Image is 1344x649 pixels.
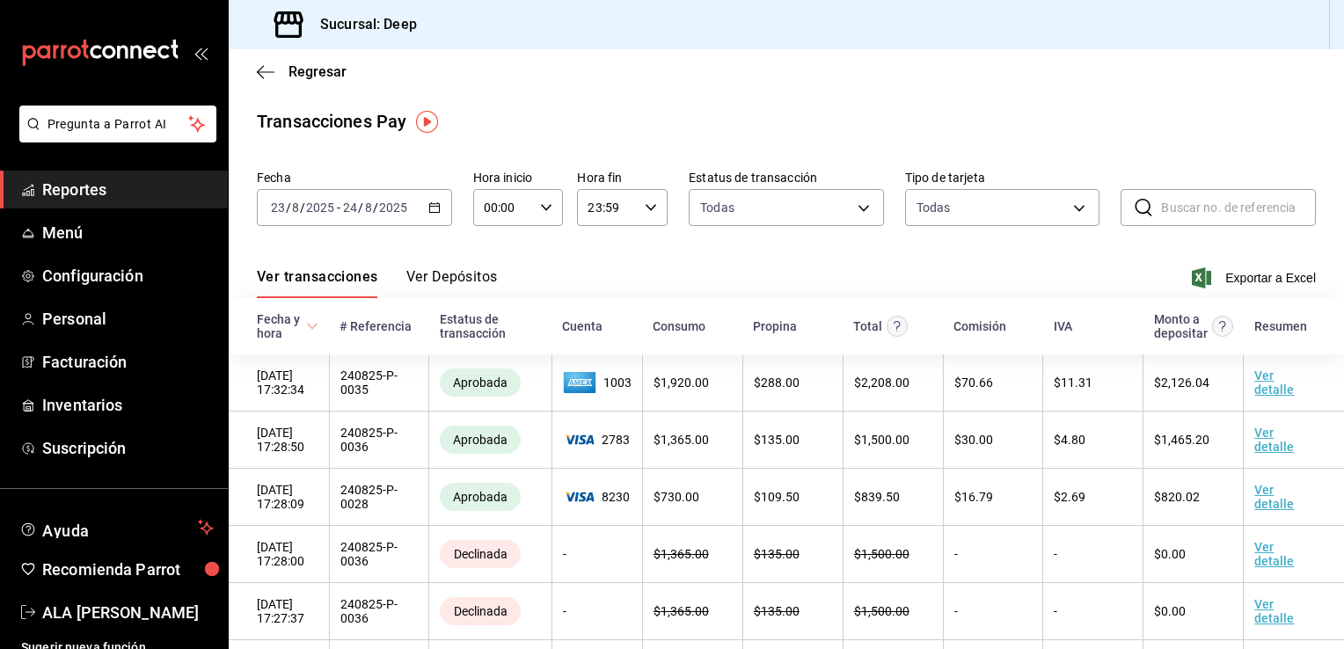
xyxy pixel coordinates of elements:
div: Total [853,319,882,333]
a: Pregunta a Parrot AI [12,128,216,146]
span: $ 820.02 [1154,490,1200,504]
span: $ 135.00 [754,547,800,561]
span: Aprobada [446,433,515,447]
div: Fecha y hora [257,312,303,340]
input: ---- [305,201,335,215]
span: $ 288.00 [754,376,800,390]
td: - [943,583,1043,640]
svg: Este es el monto resultante del total pagado menos comisión e IVA. Esta será la parte que se depo... [1212,316,1233,337]
div: Transacciones declinadas por el banco emisor. No se hace ningún cargo al tarjetahabiente ni al co... [440,540,521,568]
span: $ 1,365.00 [654,604,709,618]
td: 240825-P-0036 [329,583,429,640]
button: Pregunta a Parrot AI [19,106,216,142]
span: $ 109.50 [754,490,800,504]
td: - [551,583,642,640]
span: ALA [PERSON_NAME] [42,601,214,624]
div: Consumo [653,319,705,333]
button: Ver transacciones [257,268,378,298]
span: 2783 [563,433,632,447]
td: 240825-P-0035 [329,354,429,412]
td: 240825-P-0028 [329,469,429,526]
input: Buscar no. de referencia [1161,190,1316,225]
a: Ver detalle [1254,368,1294,397]
span: Regresar [289,63,347,80]
span: $ 30.00 [954,433,993,447]
span: 1003 [563,368,632,397]
span: 8230 [563,490,632,504]
span: Declinada [447,604,515,618]
div: Resumen [1254,319,1307,333]
div: Propina [753,319,797,333]
div: Cuenta [562,319,603,333]
input: -- [364,201,373,215]
span: $ 1,920.00 [654,376,709,390]
span: $ 135.00 [754,604,800,618]
span: Menú [42,221,214,244]
span: $ 16.79 [954,490,993,504]
img: Tooltip marker [416,111,438,133]
button: Ver Depósitos [406,268,498,298]
label: Fecha [257,171,452,184]
span: $ 1,500.00 [854,604,909,618]
span: Ayuda [42,517,191,538]
span: Suscripción [42,436,214,460]
span: Inventarios [42,393,214,417]
td: [DATE] 17:28:00 [229,526,329,583]
td: [DATE] 17:28:50 [229,412,329,469]
div: IVA [1054,319,1072,333]
span: $ 2.69 [1054,490,1085,504]
label: Hora inicio [473,171,564,184]
span: Recomienda Parrot [42,558,214,581]
svg: Este monto equivale al total pagado por el comensal antes de aplicar Comisión e IVA. [887,316,908,337]
td: [DATE] 17:27:37 [229,583,329,640]
span: Fecha y hora [257,312,318,340]
div: Transacciones cobradas de manera exitosa. [440,368,521,397]
span: Configuración [42,264,214,288]
span: $ 2,126.04 [1154,376,1209,390]
span: $ 1,365.00 [654,547,709,561]
button: open_drawer_menu [194,46,208,60]
label: Tipo de tarjeta [905,171,1100,184]
div: Transacciones declinadas por el banco emisor. No se hace ningún cargo al tarjetahabiente ni al co... [440,597,521,625]
td: 240825-P-0036 [329,526,429,583]
span: Reportes [42,178,214,201]
span: Todas [700,199,734,216]
td: [DATE] 17:32:34 [229,354,329,412]
input: ---- [378,201,408,215]
span: $ 1,500.00 [854,547,909,561]
a: Ver detalle [1254,426,1294,454]
div: navigation tabs [257,268,498,298]
span: $ 2,208.00 [854,376,909,390]
label: Estatus de transacción [689,171,884,184]
span: Pregunta a Parrot AI [47,115,189,134]
label: Hora fin [577,171,668,184]
span: Aprobada [446,490,515,504]
span: / [373,201,378,215]
div: Transacciones cobradas de manera exitosa. [440,483,521,511]
span: $ 1,500.00 [854,433,909,447]
span: $ 4.80 [1054,433,1085,447]
span: $ 1,465.20 [1154,433,1209,447]
span: / [358,201,363,215]
span: $ 135.00 [754,433,800,447]
span: / [286,201,291,215]
td: - [1043,583,1143,640]
td: - [551,526,642,583]
td: - [943,526,1043,583]
div: Transacciones Pay [257,108,406,135]
span: Aprobada [446,376,515,390]
input: -- [342,201,358,215]
span: $ 70.66 [954,376,993,390]
h3: Sucursal: Deep [306,14,417,35]
span: $ 839.50 [854,490,900,504]
div: Monto a depositar [1154,312,1208,340]
span: - [337,201,340,215]
a: Ver detalle [1254,483,1294,511]
div: Transacciones cobradas de manera exitosa. [440,426,521,454]
div: Comisión [953,319,1006,333]
span: / [300,201,305,215]
td: [DATE] 17:28:09 [229,469,329,526]
span: Facturación [42,350,214,374]
button: Regresar [257,63,347,80]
